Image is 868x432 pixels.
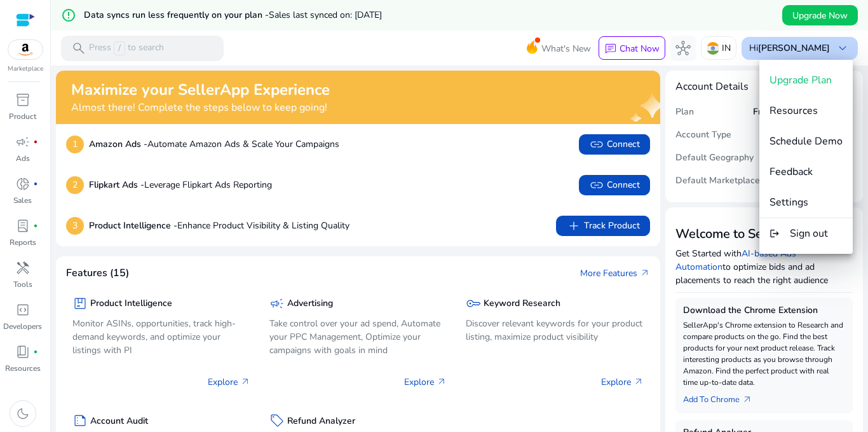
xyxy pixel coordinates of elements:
[770,165,813,179] span: Feedback
[770,104,818,118] span: Resources
[770,195,808,209] span: Settings
[790,226,828,240] span: Sign out
[770,73,832,87] span: Upgrade Plan
[770,226,780,241] mat-icon: logout
[770,134,843,148] span: Schedule Demo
